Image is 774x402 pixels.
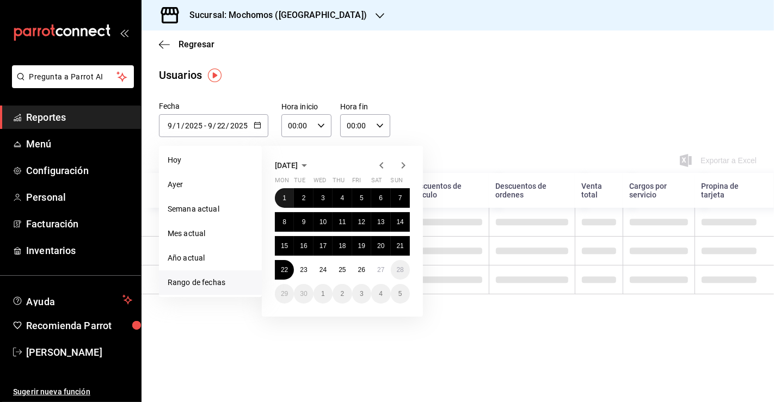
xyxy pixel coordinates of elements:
span: / [213,121,216,130]
button: September 19, 2025 [352,236,371,256]
button: September 13, 2025 [371,212,390,232]
abbr: September 24, 2025 [320,266,327,274]
span: Ayuda [26,293,118,306]
button: September 9, 2025 [294,212,313,232]
label: Hora fin [340,103,390,111]
button: September 21, 2025 [391,236,410,256]
th: Venta total [575,173,623,208]
button: October 4, 2025 [371,284,390,304]
div: Fecha [159,101,268,112]
abbr: September 22, 2025 [281,266,288,274]
abbr: September 23, 2025 [300,266,307,274]
input: Year [230,121,248,130]
li: Semana actual [159,197,262,221]
span: - [204,121,206,130]
button: September 15, 2025 [275,236,294,256]
li: Ayer [159,172,262,197]
button: September 22, 2025 [275,260,294,280]
button: September 7, 2025 [391,188,410,208]
button: September 26, 2025 [352,260,371,280]
span: Personal [26,190,132,205]
abbr: October 4, 2025 [379,290,383,298]
button: September 2, 2025 [294,188,313,208]
abbr: Wednesday [314,177,326,188]
abbr: September 4, 2025 [341,194,345,202]
abbr: September 1, 2025 [282,194,286,202]
abbr: September 21, 2025 [397,242,404,250]
span: Facturación [26,217,132,231]
button: October 3, 2025 [352,284,371,304]
th: Nombre [142,173,193,208]
abbr: September 8, 2025 [282,218,286,226]
button: September 27, 2025 [371,260,390,280]
span: Recomienda Parrot [26,318,132,333]
span: Menú [26,137,132,151]
th: Propina de tarjeta [695,173,774,208]
abbr: September 17, 2025 [320,242,327,250]
abbr: September 3, 2025 [321,194,325,202]
abbr: September 25, 2025 [339,266,346,274]
button: September 8, 2025 [275,212,294,232]
abbr: Friday [352,177,361,188]
button: October 1, 2025 [314,284,333,304]
abbr: September 15, 2025 [281,242,288,250]
span: / [181,121,185,130]
abbr: September 30, 2025 [300,290,307,298]
button: September 14, 2025 [391,212,410,232]
abbr: September 18, 2025 [339,242,346,250]
abbr: October 1, 2025 [321,290,325,298]
span: Pregunta a Parrot AI [29,71,117,83]
span: / [226,121,230,130]
a: Pregunta a Parrot AI [8,79,134,90]
span: Sugerir nueva función [13,386,132,398]
abbr: September 14, 2025 [397,218,404,226]
abbr: September 6, 2025 [379,194,383,202]
abbr: September 5, 2025 [360,194,364,202]
abbr: September 13, 2025 [377,218,384,226]
abbr: October 2, 2025 [341,290,345,298]
li: Rango de fechas [159,270,262,295]
span: [DATE] [275,161,298,170]
abbr: September 26, 2025 [358,266,365,274]
abbr: Saturday [371,177,382,188]
button: [DATE] [275,159,311,172]
abbr: September 19, 2025 [358,242,365,250]
button: Pregunta a Parrot AI [12,65,134,88]
abbr: September 7, 2025 [398,194,402,202]
abbr: September 10, 2025 [320,218,327,226]
input: Year [185,121,203,130]
button: September 5, 2025 [352,188,371,208]
button: September 16, 2025 [294,236,313,256]
th: Cargos por servicio [623,173,695,208]
span: Regresar [179,39,214,50]
span: Reportes [26,110,132,125]
button: September 18, 2025 [333,236,352,256]
button: September 29, 2025 [275,284,294,304]
abbr: September 29, 2025 [281,290,288,298]
button: September 23, 2025 [294,260,313,280]
button: Regresar [159,39,214,50]
abbr: September 28, 2025 [397,266,404,274]
span: Inventarios [26,243,132,258]
abbr: September 16, 2025 [300,242,307,250]
button: September 6, 2025 [371,188,390,208]
img: Tooltip marker [208,69,222,82]
abbr: September 11, 2025 [339,218,346,226]
button: September 10, 2025 [314,212,333,232]
input: Month [207,121,213,130]
abbr: Sunday [391,177,403,188]
li: Año actual [159,246,262,270]
li: Mes actual [159,221,262,246]
th: Descuentos de ordenes [489,173,575,208]
span: / [173,121,176,130]
button: October 2, 2025 [333,284,352,304]
abbr: Thursday [333,177,345,188]
abbr: September 27, 2025 [377,266,384,274]
button: September 4, 2025 [333,188,352,208]
button: September 1, 2025 [275,188,294,208]
input: Month [167,121,173,130]
button: September 30, 2025 [294,284,313,304]
abbr: September 2, 2025 [302,194,306,202]
input: Day [176,121,181,130]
